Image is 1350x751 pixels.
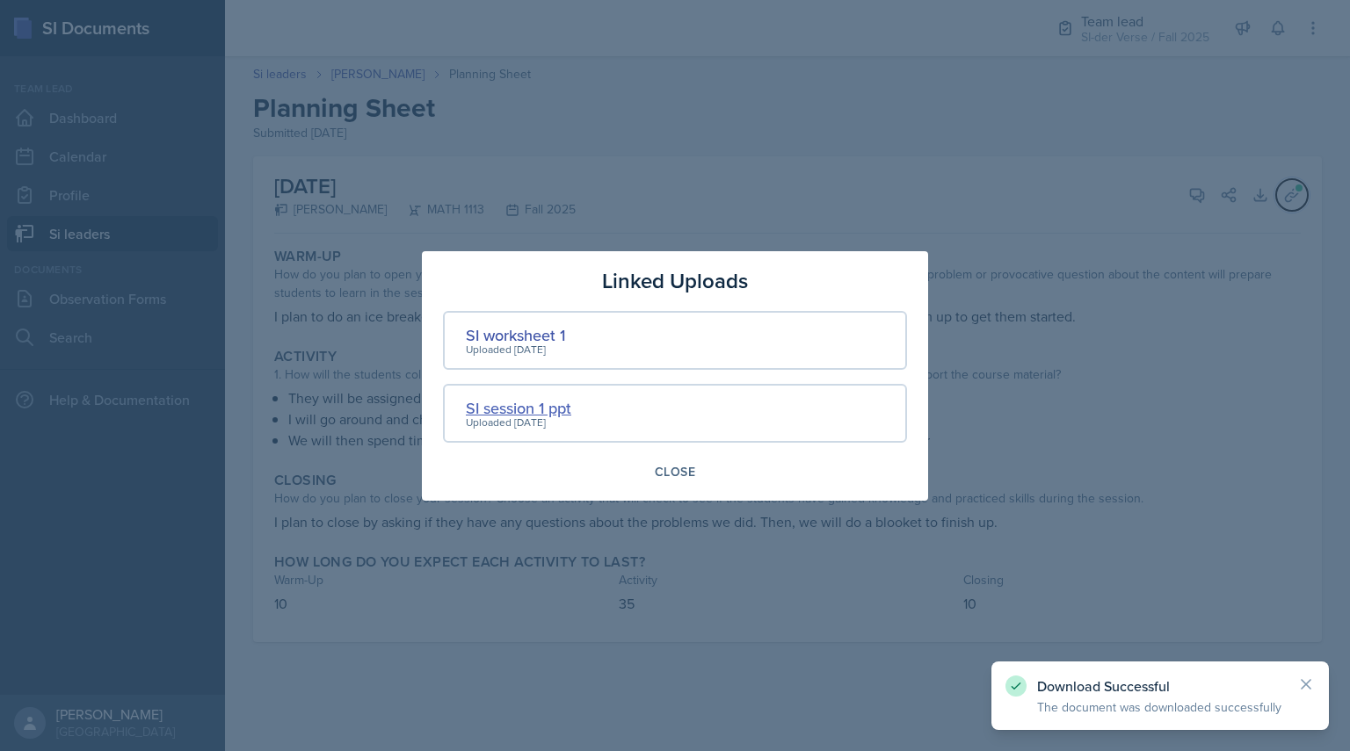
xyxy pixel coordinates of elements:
button: Close [643,457,707,487]
div: Close [655,465,695,479]
div: Uploaded [DATE] [466,342,565,357]
h3: Linked Uploads [602,265,748,297]
p: The document was downloaded successfully [1037,698,1283,716]
div: SI session 1 ppt [466,396,571,420]
p: Download Successful [1037,677,1283,695]
div: Uploaded [DATE] [466,415,571,430]
div: SI worksheet 1 [466,323,565,347]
